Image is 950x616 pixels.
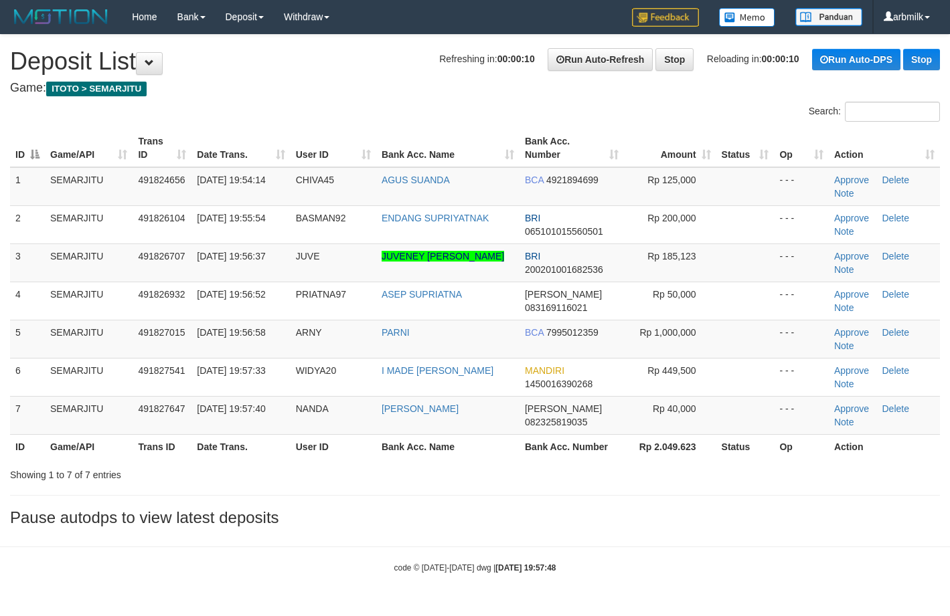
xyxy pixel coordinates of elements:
span: Reloading in: [707,54,799,64]
a: Approve [834,175,869,185]
span: [DATE] 19:56:58 [197,327,265,338]
span: [PERSON_NAME] [525,403,602,414]
img: Feedback.jpg [632,8,699,27]
td: SEMARJITU [45,243,133,282]
span: Rp 125,000 [647,175,696,185]
a: JUVENEY [PERSON_NAME] [382,251,504,262]
a: Note [834,226,854,237]
a: Note [834,379,854,389]
span: Rp 50,000 [653,289,696,300]
span: [DATE] 19:56:52 [197,289,265,300]
th: Date Trans. [191,434,290,459]
th: Game/API: activate to sort column ascending [45,129,133,167]
a: ENDANG SUPRIYATNAK [382,213,489,223]
td: 7 [10,396,45,434]
span: 491827647 [138,403,185,414]
span: Copy 200201001682536 to clipboard [525,264,603,275]
span: JUVE [296,251,320,262]
span: Copy 7995012359 to clipboard [546,327,599,338]
a: Approve [834,403,869,414]
td: 4 [10,282,45,320]
a: Delete [882,251,908,262]
a: Note [834,264,854,275]
th: Game/API [45,434,133,459]
th: Trans ID: activate to sort column ascending [133,129,191,167]
a: Delete [882,403,908,414]
h1: Deposit List [10,48,940,75]
td: 5 [10,320,45,358]
span: BCA [525,175,544,185]
span: 491824656 [138,175,185,185]
a: I MADE [PERSON_NAME] [382,365,493,376]
td: - - - [774,358,828,396]
a: Note [834,340,854,351]
th: Bank Acc. Number: activate to sort column ascending [520,129,624,167]
span: [DATE] 19:57:40 [197,403,265,414]
td: SEMARJITU [45,167,133,206]
td: SEMARJITU [45,396,133,434]
th: User ID: activate to sort column ascending [291,129,376,167]
strong: 00:00:10 [497,54,535,64]
span: [DATE] 19:55:54 [197,213,265,223]
a: Delete [882,365,908,376]
span: ITOTO > SEMARJITU [46,82,147,96]
span: Rp 40,000 [653,403,696,414]
td: SEMARJITU [45,358,133,396]
a: PARNI [382,327,410,338]
td: SEMARJITU [45,282,133,320]
td: 6 [10,358,45,396]
th: Status [716,434,775,459]
th: Status: activate to sort column ascending [716,129,775,167]
strong: [DATE] 19:57:48 [495,563,556,573]
th: Bank Acc. Name: activate to sort column ascending [376,129,520,167]
span: [PERSON_NAME] [525,289,602,300]
span: Rp 1,000,000 [640,327,696,338]
a: Delete [882,289,908,300]
td: - - - [774,396,828,434]
td: - - - [774,167,828,206]
span: CHIVA45 [296,175,334,185]
span: Refreshing in: [439,54,534,64]
td: 1 [10,167,45,206]
span: 491827015 [138,327,185,338]
span: WIDYA20 [296,365,336,376]
span: Copy 1450016390268 to clipboard [525,379,592,389]
th: ID: activate to sort column descending [10,129,45,167]
td: 2 [10,205,45,243]
span: Copy 065101015560501 to clipboard [525,226,603,237]
span: BCA [525,327,544,338]
td: - - - [774,320,828,358]
td: - - - [774,205,828,243]
h4: Game: [10,82,940,95]
span: PRIATNA97 [296,289,346,300]
span: Rp 185,123 [647,251,696,262]
th: Amount: activate to sort column ascending [624,129,716,167]
small: code © [DATE]-[DATE] dwg | [394,563,556,573]
span: 491826707 [138,251,185,262]
img: MOTION_logo.png [10,7,112,27]
th: Op: activate to sort column ascending [774,129,828,167]
th: Action [829,434,940,459]
span: Copy 4921894699 to clipboard [546,175,599,185]
th: Bank Acc. Number [520,434,624,459]
span: 491827541 [138,365,185,376]
span: Rp 200,000 [647,213,696,223]
a: Approve [834,365,869,376]
th: Bank Acc. Name [376,434,520,459]
a: Delete [882,175,908,185]
th: Trans ID [133,434,191,459]
td: SEMARJITU [45,205,133,243]
img: panduan.png [795,8,862,26]
a: Note [834,302,854,313]
span: ARNY [296,327,322,338]
span: Copy 082325819035 to clipboard [525,417,587,427]
label: Search: [809,102,940,122]
th: ID [10,434,45,459]
a: Delete [882,213,908,223]
td: SEMARJITU [45,320,133,358]
div: Showing 1 to 7 of 7 entries [10,463,386,482]
a: [PERSON_NAME] [382,403,459,414]
span: BRI [525,213,540,223]
th: Date Trans.: activate to sort column ascending [191,129,290,167]
span: 491826104 [138,213,185,223]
